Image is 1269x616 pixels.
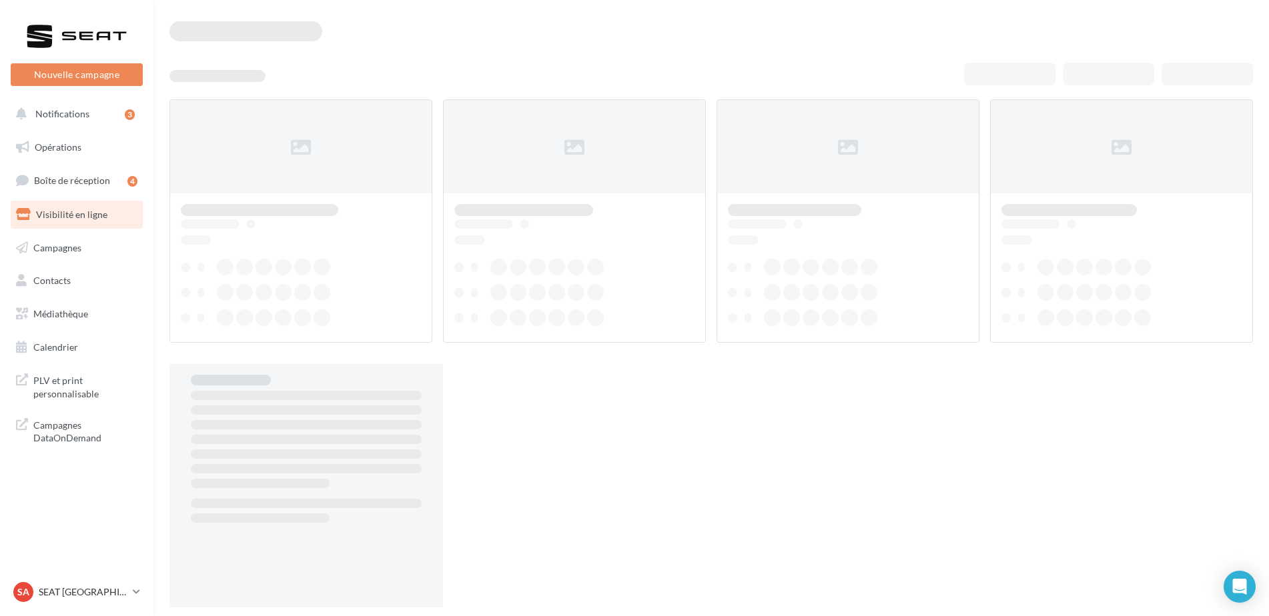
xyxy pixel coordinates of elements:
[34,175,110,186] span: Boîte de réception
[33,416,137,445] span: Campagnes DataOnDemand
[33,308,88,319] span: Médiathèque
[35,141,81,153] span: Opérations
[8,234,145,262] a: Campagnes
[8,333,145,361] a: Calendrier
[8,267,145,295] a: Contacts
[11,579,143,605] a: SA SEAT [GEOGRAPHIC_DATA]
[1224,571,1256,603] div: Open Intercom Messenger
[17,585,29,599] span: SA
[33,241,81,253] span: Campagnes
[33,275,71,286] span: Contacts
[8,300,145,328] a: Médiathèque
[8,411,145,450] a: Campagnes DataOnDemand
[125,109,135,120] div: 3
[8,166,145,195] a: Boîte de réception4
[11,63,143,86] button: Nouvelle campagne
[8,100,140,128] button: Notifications 3
[36,209,107,220] span: Visibilité en ligne
[8,201,145,229] a: Visibilité en ligne
[33,341,78,353] span: Calendrier
[33,371,137,400] span: PLV et print personnalisable
[39,585,127,599] p: SEAT [GEOGRAPHIC_DATA]
[127,176,137,187] div: 4
[8,366,145,405] a: PLV et print personnalisable
[8,133,145,161] a: Opérations
[35,108,89,119] span: Notifications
